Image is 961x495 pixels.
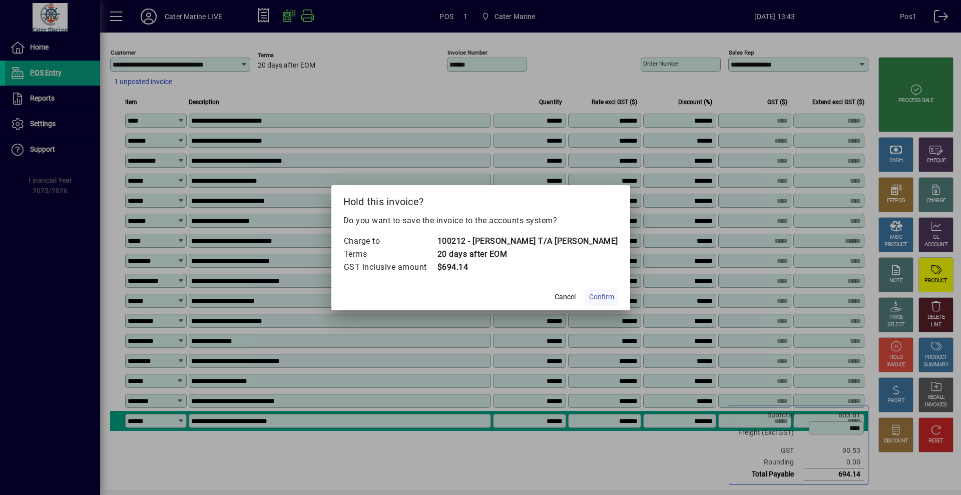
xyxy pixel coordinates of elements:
td: 20 days after EOM [437,248,618,261]
span: Confirm [589,292,614,302]
button: Confirm [585,288,618,306]
td: Charge to [343,235,437,248]
td: 100212 - [PERSON_NAME] T/A [PERSON_NAME] [437,235,618,248]
p: Do you want to save the invoice to the accounts system? [343,215,618,227]
button: Cancel [549,288,581,306]
span: Cancel [555,292,576,302]
td: $694.14 [437,261,618,274]
td: Terms [343,248,437,261]
td: GST inclusive amount [343,261,437,274]
h2: Hold this invoice? [331,185,630,214]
